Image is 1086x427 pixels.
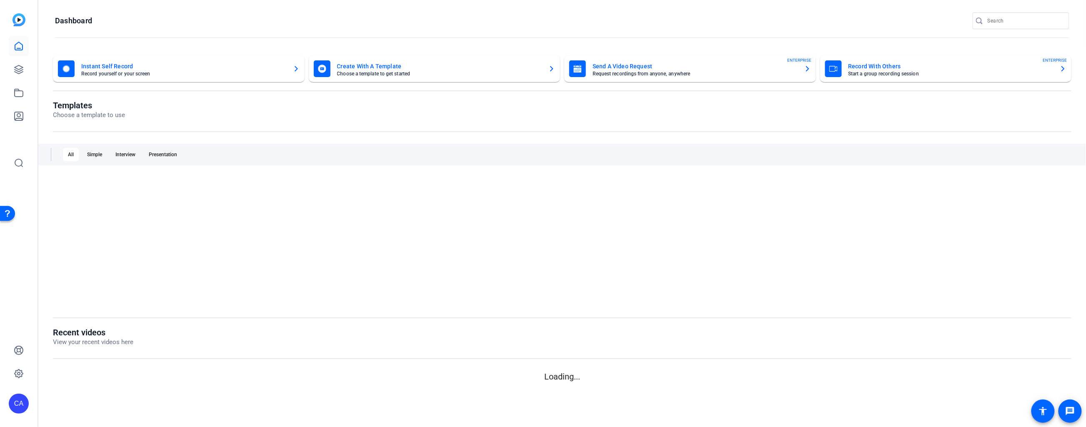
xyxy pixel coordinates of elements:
[309,55,561,82] button: Create With A TemplateChoose a template to get started
[53,110,125,120] p: Choose a template to use
[53,55,305,82] button: Instant Self RecordRecord yourself or your screen
[788,57,812,63] span: ENTERPRISE
[337,71,542,76] mat-card-subtitle: Choose a template to get started
[593,61,798,71] mat-card-title: Send A Video Request
[81,61,286,71] mat-card-title: Instant Self Record
[82,148,107,161] div: Simple
[53,337,133,347] p: View your recent videos here
[9,394,29,414] div: CA
[337,61,542,71] mat-card-title: Create With A Template
[53,370,1071,383] p: Loading...
[593,71,798,76] mat-card-subtitle: Request recordings from anyone, anywhere
[110,148,140,161] div: Interview
[81,71,286,76] mat-card-subtitle: Record yourself or your screen
[144,148,182,161] div: Presentation
[55,16,92,26] h1: Dashboard
[848,61,1053,71] mat-card-title: Record With Others
[848,71,1053,76] mat-card-subtitle: Start a group recording session
[1043,57,1067,63] span: ENTERPRISE
[988,16,1063,26] input: Search
[13,13,25,26] img: blue-gradient.svg
[53,100,125,110] h1: Templates
[63,148,79,161] div: All
[53,327,133,337] h1: Recent videos
[1065,406,1075,416] mat-icon: message
[564,55,816,82] button: Send A Video RequestRequest recordings from anyone, anywhereENTERPRISE
[820,55,1072,82] button: Record With OthersStart a group recording sessionENTERPRISE
[1038,406,1048,416] mat-icon: accessibility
